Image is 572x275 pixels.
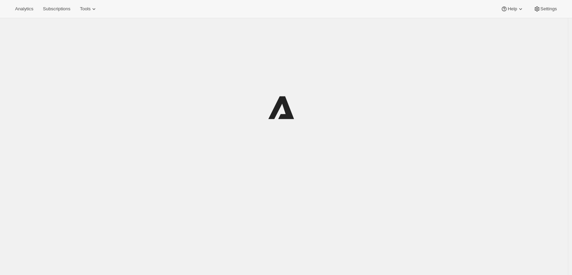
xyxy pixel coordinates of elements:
[530,4,561,14] button: Settings
[15,6,33,12] span: Analytics
[39,4,74,14] button: Subscriptions
[11,4,37,14] button: Analytics
[540,6,557,12] span: Settings
[497,4,528,14] button: Help
[76,4,101,14] button: Tools
[80,6,90,12] span: Tools
[43,6,70,12] span: Subscriptions
[508,6,517,12] span: Help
